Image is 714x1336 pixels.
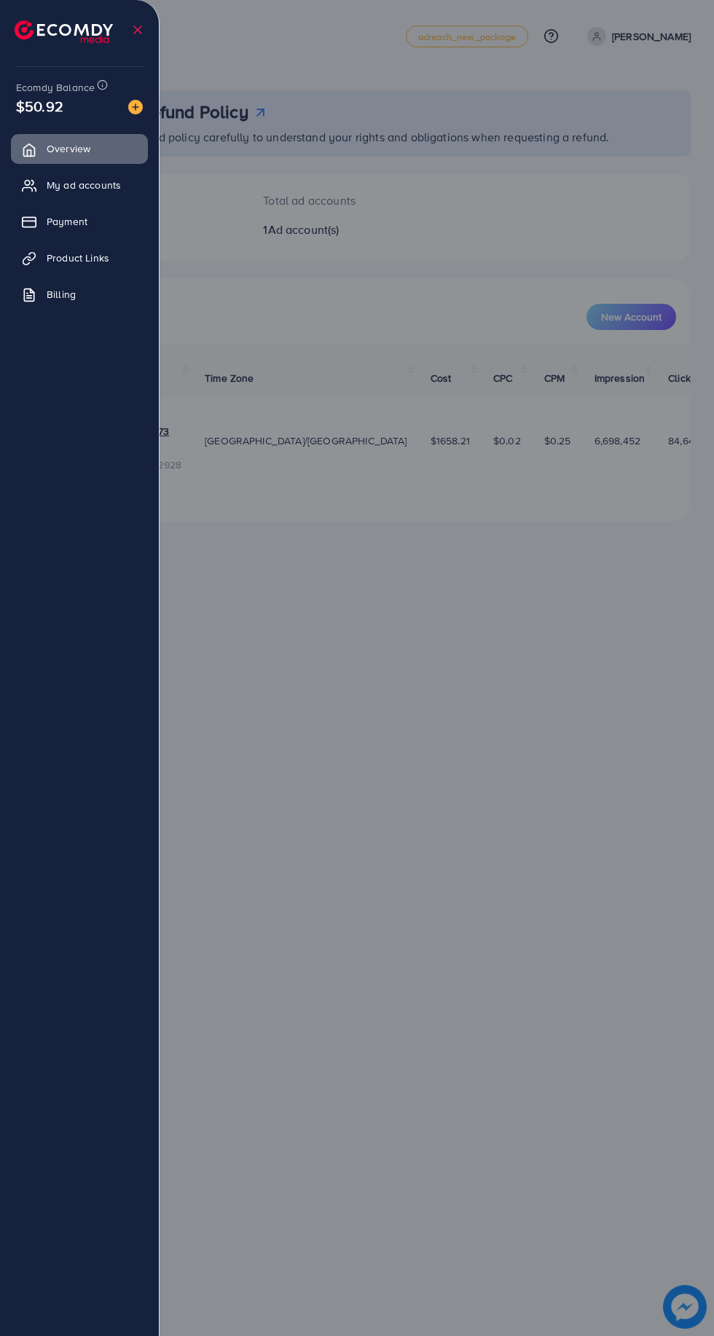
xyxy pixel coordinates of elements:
[128,100,143,114] img: image
[47,287,76,302] span: Billing
[11,280,148,309] a: Billing
[11,243,148,272] a: Product Links
[16,95,63,117] span: $50.92
[15,20,113,43] img: logo
[11,134,148,163] a: Overview
[47,178,121,192] span: My ad accounts
[47,251,109,265] span: Product Links
[16,80,95,95] span: Ecomdy Balance
[47,141,90,156] span: Overview
[11,207,148,236] a: Payment
[11,170,148,200] a: My ad accounts
[47,214,87,229] span: Payment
